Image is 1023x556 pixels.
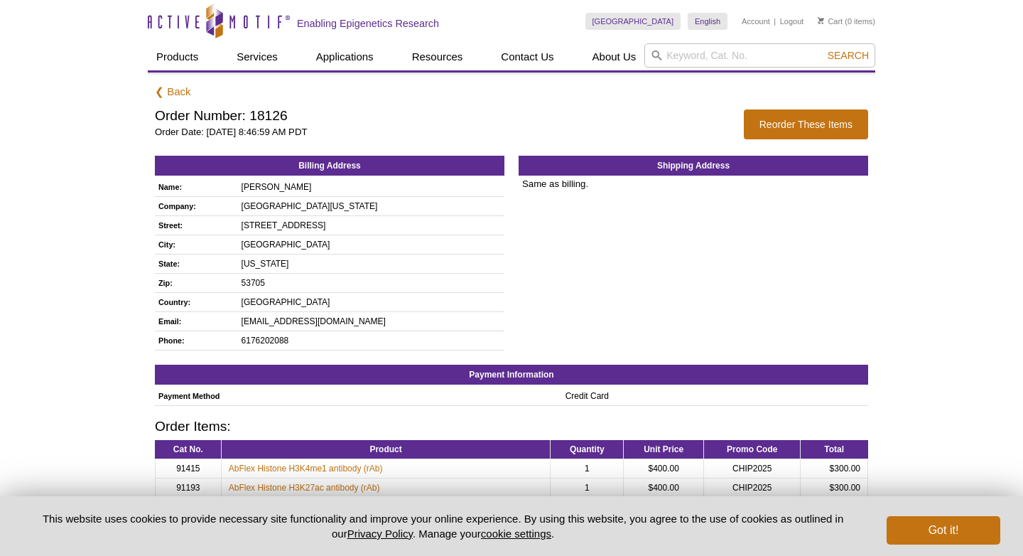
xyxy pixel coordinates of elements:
td: 6176202088 [238,331,504,350]
td: [US_STATE] [238,254,504,273]
button: Got it! [887,516,1000,545]
a: AbFlex Histone H3K27ac antibody (rAb) [229,481,380,494]
h5: Country: [158,296,231,309]
h2: Shipping Address [519,156,868,176]
a: Cart [818,16,843,26]
td: 53705 [238,273,504,292]
a: [GEOGRAPHIC_DATA] [585,13,681,30]
h2: Payment Information [155,365,868,385]
td: 91193 [156,478,222,497]
td: [PERSON_NAME] [238,178,504,197]
h2: Enabling Epigenetics Research [297,17,439,30]
td: [GEOGRAPHIC_DATA] [238,292,504,311]
td: CHIP2025 [704,478,801,497]
th: Unit Price [623,440,703,459]
a: Resources [404,43,472,70]
h5: Payment Method [158,390,555,402]
span: Search [828,50,869,61]
td: $400.00 [623,478,703,497]
a: Account [742,16,770,26]
h5: Street: [158,219,231,232]
td: $300.00 [801,459,868,478]
a: Products [148,43,207,70]
button: Search [823,49,873,62]
a: Services [228,43,286,70]
button: cookie settings [481,528,551,540]
td: CHIP2025 [704,459,801,478]
h5: Phone: [158,334,231,347]
h5: State: [158,257,231,270]
td: Credit Card [562,387,868,406]
a: Applications [308,43,382,70]
a: English [688,13,727,30]
h5: Name: [158,181,231,193]
a: ❮ Back [155,85,191,99]
h2: Order Number: 18126 [155,109,730,122]
td: [GEOGRAPHIC_DATA][US_STATE] [238,196,504,215]
td: $300.00 [801,478,868,497]
h5: City: [158,238,231,251]
li: (0 items) [818,13,875,30]
h2: Billing Address [155,156,504,176]
button: Reorder These Items [744,109,868,139]
th: Promo Code [704,440,801,459]
td: $400.00 [623,459,703,478]
h5: Company: [158,200,231,213]
a: About Us [584,43,645,70]
td: [GEOGRAPHIC_DATA] [238,235,504,254]
th: Quantity [551,440,624,459]
a: Contact Us [492,43,562,70]
h5: Email: [158,315,231,328]
p: Order Date: [DATE] 8:46:59 AM PDT [155,126,730,139]
img: Your Cart [818,17,824,24]
td: 1 [551,478,624,497]
th: Cat No. [156,440,222,459]
th: Product [221,440,551,459]
h2: Order Items: [155,420,868,433]
a: Logout [780,16,804,26]
td: [STREET_ADDRESS] [238,215,504,235]
td: 91415 [156,459,222,478]
a: AbFlex Histone H3K4me1 antibody (rAb) [229,462,383,475]
h5: Zip: [158,277,231,289]
td: 1 [551,459,624,478]
a: Privacy Policy [347,528,413,540]
p: This website uses cookies to provide necessary site functionality and improve your online experie... [23,511,863,541]
td: [EMAIL_ADDRESS][DOMAIN_NAME] [238,311,504,331]
th: Total [801,440,868,459]
input: Keyword, Cat. No. [644,43,875,68]
li: | [774,13,776,30]
p: Same as billing. [519,178,868,191]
